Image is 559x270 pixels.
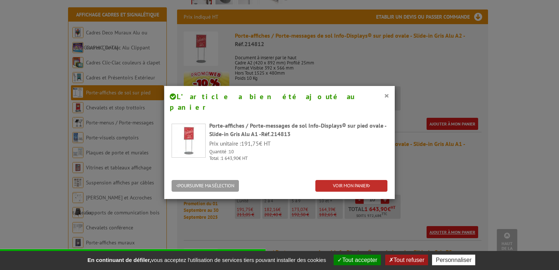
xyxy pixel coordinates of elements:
[87,257,151,263] strong: En continuant de défiler,
[209,155,387,162] p: Total : € HT
[229,149,234,155] span: 10
[170,91,389,112] h4: L’article a bien été ajouté au panier
[209,121,387,138] div: Porte-affiches / Porte-messages de sol Info-Displays® sur pied ovale - Slide-in Gris Alu A1 -
[385,255,428,265] button: Tout refuser
[241,140,259,147] span: 191,75
[209,149,387,155] p: Quantité :
[209,139,387,148] p: Prix unitaire : € HT
[221,155,239,161] span: 1 643,90
[432,255,475,265] button: Personnaliser (fenêtre modale)
[172,180,239,192] button: POURSUIVRE MA SÉLECTION
[315,180,387,192] a: VOIR MON PANIER
[334,255,381,265] button: Tout accepter
[261,130,290,138] span: Réf.214813
[384,91,389,100] button: ×
[84,257,330,263] span: vous acceptez l'utilisation de services tiers pouvant installer des cookies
